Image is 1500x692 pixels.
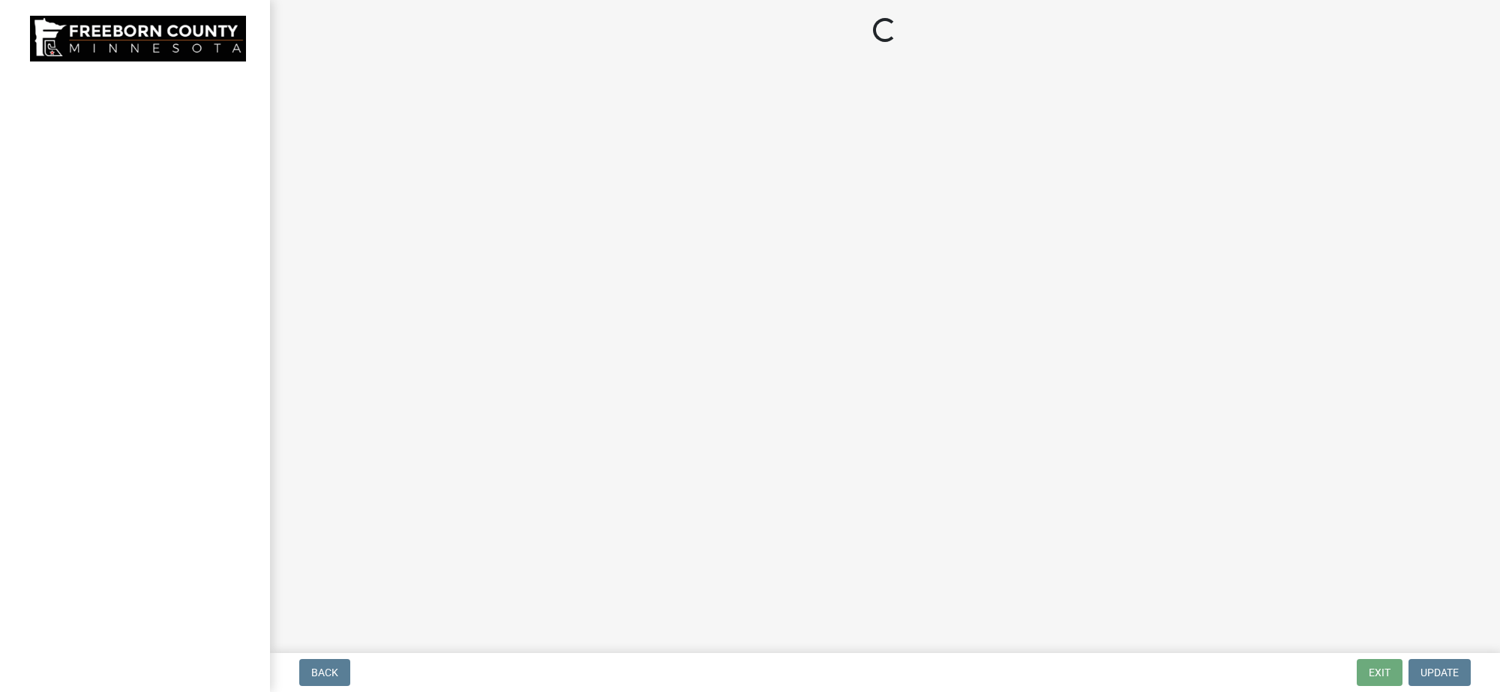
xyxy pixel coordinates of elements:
span: Update [1420,667,1459,679]
button: Back [299,659,350,686]
span: Back [311,667,338,679]
button: Exit [1357,659,1402,686]
button: Update [1408,659,1471,686]
img: Freeborn County, Minnesota [30,16,246,61]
